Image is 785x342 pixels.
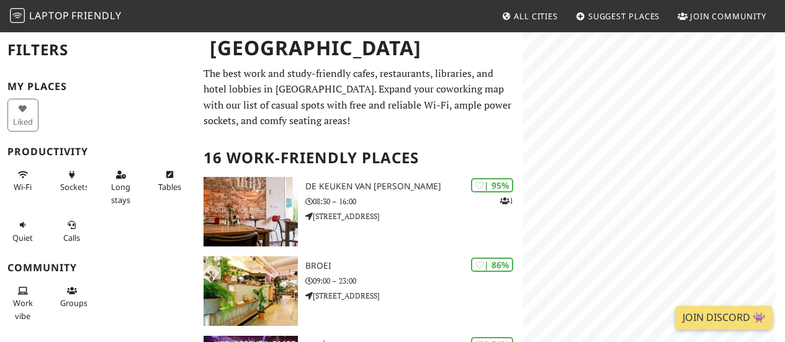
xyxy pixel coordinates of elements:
button: Long stays [105,164,137,210]
a: LaptopFriendly LaptopFriendly [10,6,122,27]
span: Friendly [71,9,121,22]
span: Stable Wi-Fi [14,181,32,192]
span: All Cities [514,11,558,22]
button: Work vibe [7,281,38,326]
button: Wi-Fi [7,164,38,197]
h2: 16 Work-Friendly Places [204,139,516,177]
h1: [GEOGRAPHIC_DATA] [200,31,521,65]
span: Suggest Places [588,11,660,22]
p: The best work and study-friendly cafes, restaurants, libraries, and hotel lobbies in [GEOGRAPHIC_... [204,66,516,129]
div: | 95% [471,178,513,192]
a: Join Discord 👾 [675,306,773,330]
p: [STREET_ADDRESS] [305,290,523,302]
button: Groups [56,281,87,313]
a: Suggest Places [571,5,665,27]
p: 1 [500,195,513,207]
h2: Filters [7,31,189,69]
p: 08:30 – 16:00 [305,196,523,207]
img: LaptopFriendly [10,8,25,23]
span: Laptop [29,9,70,22]
h3: Community [7,262,189,274]
div: | 86% [471,258,513,272]
span: Long stays [111,181,130,205]
a: All Cities [496,5,563,27]
a: BROEI | 86% BROEI 09:00 – 23:00 [STREET_ADDRESS] [196,256,523,326]
img: BROEI [204,256,298,326]
span: People working [13,297,33,321]
img: De keuken van Thijs [204,177,298,246]
button: Sockets [56,164,87,197]
span: Group tables [60,297,87,308]
h3: De keuken van [PERSON_NAME] [305,181,523,192]
button: Calls [56,215,87,248]
h3: Productivity [7,146,189,158]
a: De keuken van Thijs | 95% 1 De keuken van [PERSON_NAME] 08:30 – 16:00 [STREET_ADDRESS] [196,177,523,246]
a: Join Community [673,5,771,27]
span: Quiet [12,232,33,243]
span: Video/audio calls [63,232,80,243]
h3: My Places [7,81,189,92]
button: Tables [155,164,186,197]
h3: BROEI [305,261,523,271]
span: Power sockets [60,181,89,192]
p: 09:00 – 23:00 [305,275,523,287]
span: Join Community [690,11,766,22]
span: Work-friendly tables [158,181,181,192]
p: [STREET_ADDRESS] [305,210,523,222]
button: Quiet [7,215,38,248]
